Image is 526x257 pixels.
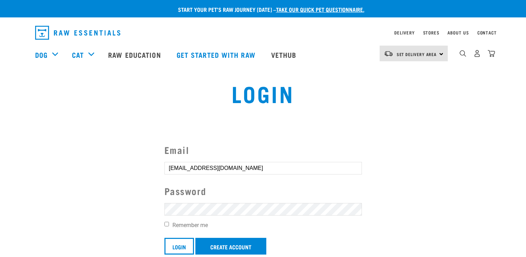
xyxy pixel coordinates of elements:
[170,41,264,69] a: Get started with Raw
[264,41,305,69] a: Vethub
[164,221,362,229] label: Remember me
[35,49,48,60] a: Dog
[72,49,84,60] a: Cat
[477,31,497,34] a: Contact
[164,222,169,226] input: Remember me
[397,53,437,55] span: Set Delivery Area
[164,238,194,255] input: Login
[423,31,439,34] a: Stores
[384,50,393,57] img: van-moving.png
[276,8,364,11] a: take our quick pet questionnaire.
[474,50,481,57] img: user.png
[35,26,120,40] img: Raw Essentials Logo
[164,184,362,198] label: Password
[447,31,469,34] a: About Us
[394,31,414,34] a: Delivery
[101,41,169,69] a: Raw Education
[488,50,495,57] img: home-icon@2x.png
[195,238,266,255] a: Create Account
[460,50,466,57] img: home-icon-1@2x.png
[100,80,426,106] h1: Login
[30,23,497,42] nav: dropdown navigation
[164,143,362,157] label: Email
